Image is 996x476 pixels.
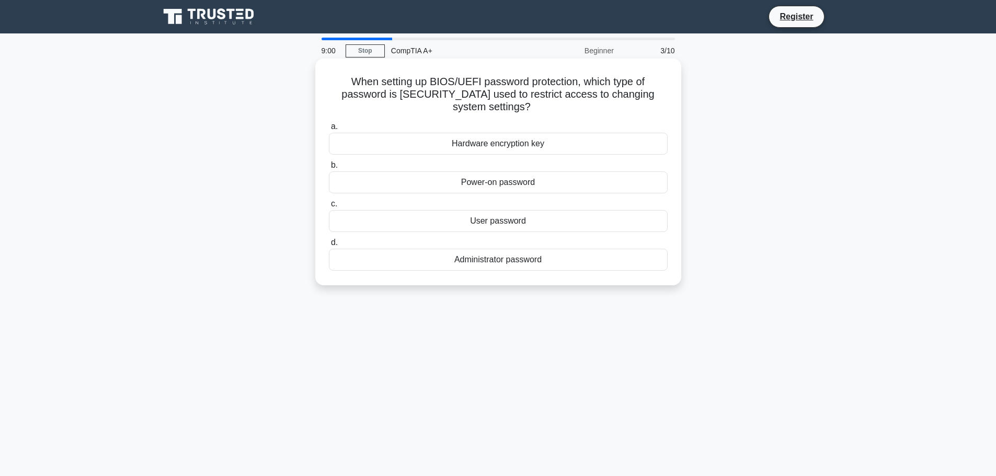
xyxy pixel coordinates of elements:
[329,249,668,271] div: Administrator password
[529,40,620,61] div: Beginner
[329,133,668,155] div: Hardware encryption key
[385,40,529,61] div: CompTIA A+
[773,10,819,23] a: Register
[331,199,337,208] span: c.
[346,44,385,57] a: Stop
[331,160,338,169] span: b.
[329,171,668,193] div: Power-on password
[315,40,346,61] div: 9:00
[620,40,681,61] div: 3/10
[331,122,338,131] span: a.
[331,238,338,247] span: d.
[328,75,669,114] h5: When setting up BIOS/UEFI password protection, which type of password is [SECURITY_DATA] used to ...
[329,210,668,232] div: User password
